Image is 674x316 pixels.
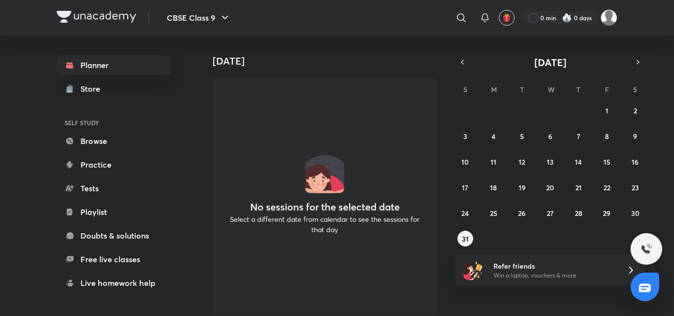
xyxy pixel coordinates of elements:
[632,183,639,192] abbr: August 23, 2025
[514,154,530,170] button: August 12, 2025
[57,55,171,75] a: Planner
[603,209,610,218] abbr: August 29, 2025
[457,205,473,221] button: August 24, 2025
[575,209,582,218] abbr: August 28, 2025
[599,154,615,170] button: August 15, 2025
[80,83,106,95] div: Store
[213,55,445,67] h4: [DATE]
[57,202,171,222] a: Playlist
[534,56,566,69] span: [DATE]
[250,201,400,213] h4: No sessions for the selected date
[542,205,558,221] button: August 27, 2025
[514,128,530,144] button: August 5, 2025
[599,128,615,144] button: August 8, 2025
[570,205,586,221] button: August 28, 2025
[461,157,469,167] abbr: August 10, 2025
[576,85,580,94] abbr: Thursday
[463,132,467,141] abbr: August 3, 2025
[570,179,586,195] button: August 21, 2025
[577,132,580,141] abbr: August 7, 2025
[491,132,495,141] abbr: August 4, 2025
[57,79,171,99] a: Store
[486,154,501,170] button: August 11, 2025
[548,132,552,141] abbr: August 6, 2025
[499,10,515,26] button: avatar
[627,128,643,144] button: August 9, 2025
[463,260,483,280] img: referral
[490,209,497,218] abbr: August 25, 2025
[599,179,615,195] button: August 22, 2025
[57,11,136,25] a: Company Logo
[575,157,582,167] abbr: August 14, 2025
[57,131,171,151] a: Browse
[627,179,643,195] button: August 23, 2025
[490,183,497,192] abbr: August 18, 2025
[627,205,643,221] button: August 30, 2025
[631,209,639,218] abbr: August 30, 2025
[547,209,554,218] abbr: August 27, 2025
[605,85,609,94] abbr: Friday
[486,128,501,144] button: August 4, 2025
[600,9,617,26] img: Manyu
[514,205,530,221] button: August 26, 2025
[457,231,473,246] button: August 31, 2025
[547,157,554,167] abbr: August 13, 2025
[519,183,525,192] abbr: August 19, 2025
[57,178,171,198] a: Tests
[570,128,586,144] button: August 7, 2025
[548,85,555,94] abbr: Wednesday
[627,103,643,118] button: August 2, 2025
[57,226,171,246] a: Doubts & solutions
[562,13,572,23] img: streak
[518,209,525,218] abbr: August 26, 2025
[599,205,615,221] button: August 29, 2025
[575,183,582,192] abbr: August 21, 2025
[605,132,609,141] abbr: August 8, 2025
[570,154,586,170] button: August 14, 2025
[305,154,344,193] img: No events
[486,179,501,195] button: August 18, 2025
[519,157,525,167] abbr: August 12, 2025
[57,155,171,175] a: Practice
[161,8,237,28] button: CBSE Class 9
[462,234,469,244] abbr: August 31, 2025
[486,205,501,221] button: August 25, 2025
[627,154,643,170] button: August 16, 2025
[457,154,473,170] button: August 10, 2025
[634,106,637,115] abbr: August 2, 2025
[542,128,558,144] button: August 6, 2025
[502,13,511,22] img: avatar
[57,273,171,293] a: Live homework help
[520,132,524,141] abbr: August 5, 2025
[603,157,610,167] abbr: August 15, 2025
[225,214,425,235] p: Select a different date from calendar to see the sessions for that day
[520,85,524,94] abbr: Tuesday
[542,179,558,195] button: August 20, 2025
[57,249,171,269] a: Free live classes
[632,157,638,167] abbr: August 16, 2025
[546,183,554,192] abbr: August 20, 2025
[542,154,558,170] button: August 13, 2025
[469,55,631,69] button: [DATE]
[491,85,497,94] abbr: Monday
[633,85,637,94] abbr: Saturday
[490,157,496,167] abbr: August 11, 2025
[640,243,652,255] img: ttu
[493,261,615,271] h6: Refer friends
[605,106,608,115] abbr: August 1, 2025
[461,209,469,218] abbr: August 24, 2025
[462,183,468,192] abbr: August 17, 2025
[57,114,171,131] h6: SELF STUDY
[457,128,473,144] button: August 3, 2025
[463,85,467,94] abbr: Sunday
[514,179,530,195] button: August 19, 2025
[493,271,615,280] p: Win a laptop, vouchers & more
[457,179,473,195] button: August 17, 2025
[603,183,610,192] abbr: August 22, 2025
[57,11,136,23] img: Company Logo
[633,132,637,141] abbr: August 9, 2025
[599,103,615,118] button: August 1, 2025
